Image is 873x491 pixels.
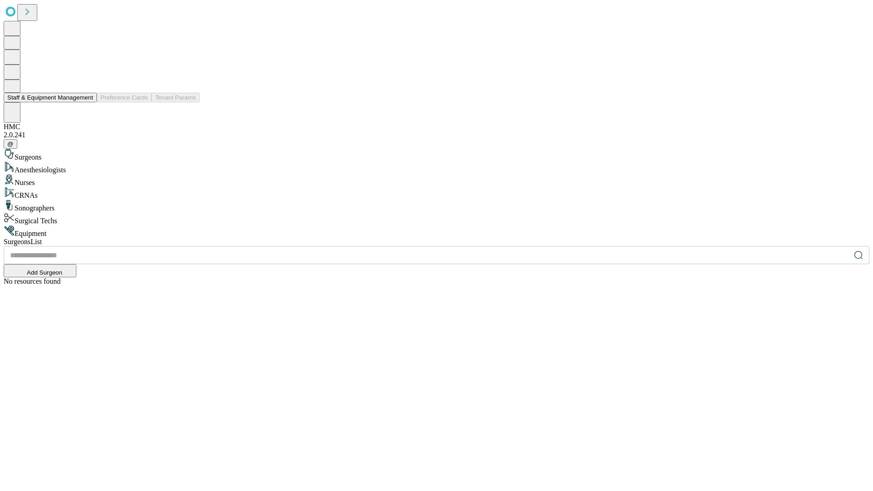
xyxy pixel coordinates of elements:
[4,225,869,238] div: Equipment
[4,187,869,200] div: CRNAs
[4,238,869,246] div: Surgeons List
[4,174,869,187] div: Nurses
[4,277,869,286] div: No resources found
[4,93,97,102] button: Staff & Equipment Management
[27,269,62,276] span: Add Surgeon
[4,149,869,161] div: Surgeons
[4,200,869,212] div: Sonographers
[4,131,869,139] div: 2.0.241
[4,139,17,149] button: @
[97,93,151,102] button: Preference Cards
[4,212,869,225] div: Surgical Techs
[151,93,200,102] button: Tenant Params
[4,264,76,277] button: Add Surgeon
[4,161,869,174] div: Anesthesiologists
[4,123,869,131] div: HMC
[7,140,14,147] span: @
